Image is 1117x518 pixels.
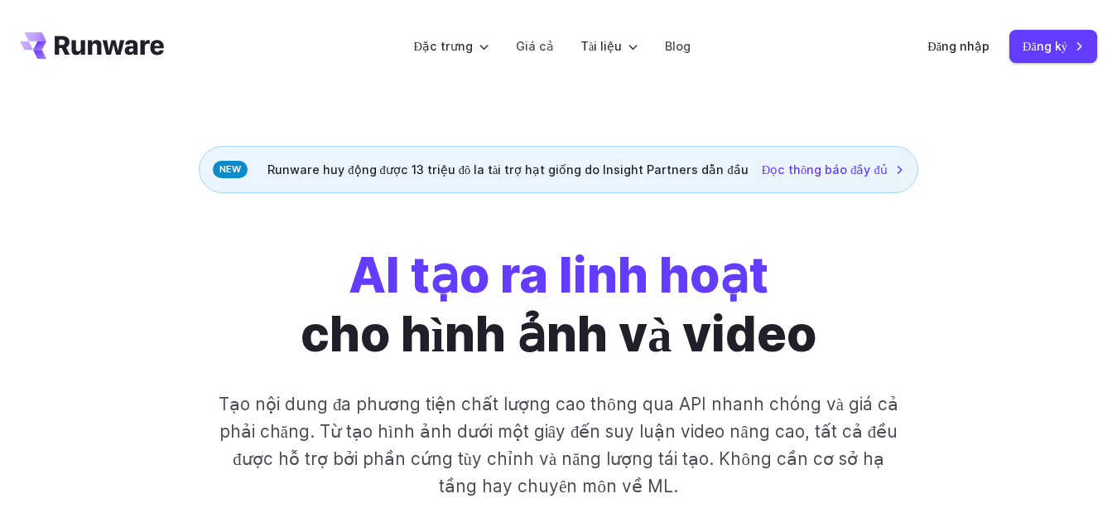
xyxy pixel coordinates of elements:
font: Tạo nội dung đa phương tiện chất lượng cao thông qua API nhanh chóng và giá cả phải chăng. Từ tạo... [219,394,898,497]
font: AI tạo ra linh hoạt [349,245,768,304]
font: Đọc thông báo đầy đủ [762,162,888,177]
font: Giá cả [516,39,554,53]
font: cho hình ảnh và video [301,304,817,363]
a: Giá cả [516,36,554,56]
a: Đăng ký [1009,30,1097,62]
a: Đăng nhập [927,36,989,56]
font: Đăng nhập [927,39,989,53]
font: Đăng ký [1023,39,1067,53]
a: Blog [665,36,691,56]
font: Runware huy động được 13 triệu đô la tài trợ hạt giống do Insight Partners dẫn đầu [267,162,748,177]
font: Blog [665,39,691,53]
font: Đặc trưng [414,39,473,53]
a: Đọc thông báo đầy đủ [762,160,904,179]
font: Tài liệu [580,39,622,53]
a: Đi tới / [20,32,164,59]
